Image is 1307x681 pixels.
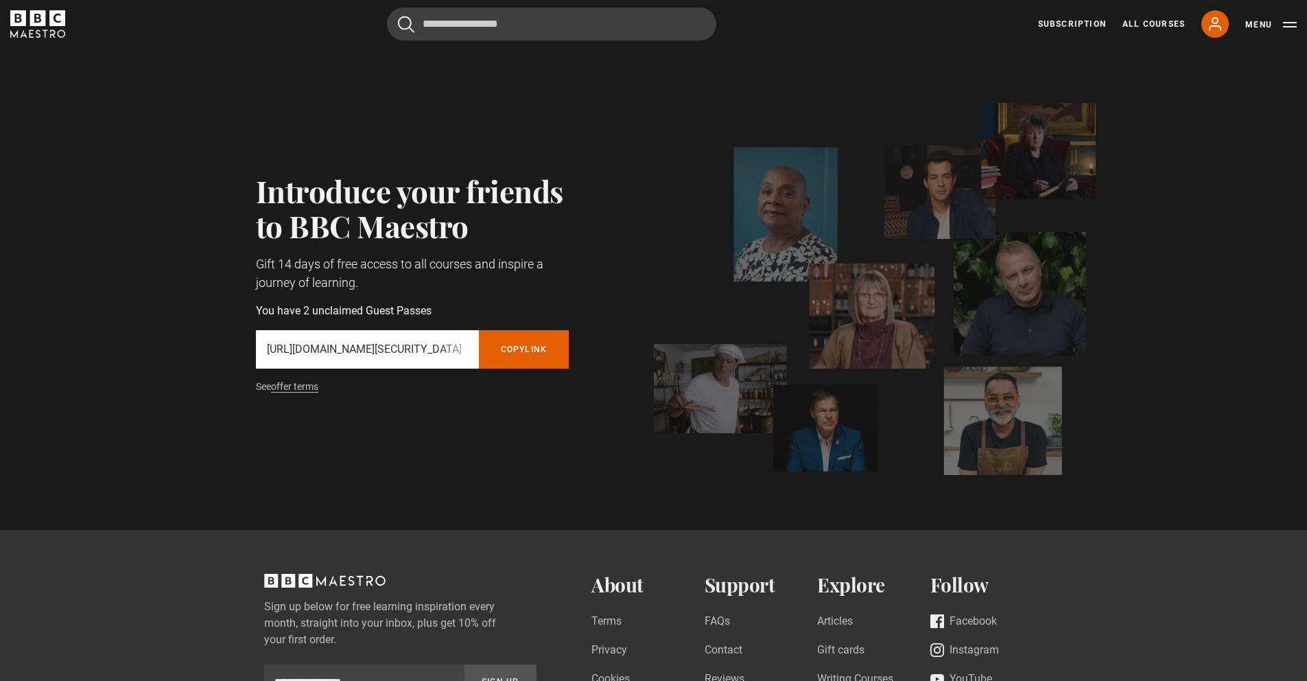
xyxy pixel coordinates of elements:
[930,642,999,660] a: Instagram
[930,613,997,632] a: Facebook
[256,380,569,394] p: See
[398,16,414,33] button: Submit the search query
[705,613,730,632] a: FAQs
[256,173,569,244] h2: Introduce your friends to BBC Maestro
[1122,18,1185,30] a: All Courses
[256,255,569,292] p: Gift 14 days of free access to all courses and inspire a journey of learning.
[591,613,622,632] a: Terms
[930,574,1044,597] h2: Follow
[817,613,853,632] a: Articles
[264,574,386,588] svg: BBC Maestro, back to top
[591,642,627,660] a: Privacy
[10,10,65,38] svg: BBC Maestro
[264,579,386,592] a: BBC Maestro, back to top
[705,642,742,660] a: Contact
[264,599,537,648] label: Sign up below for free learning inspiration every month, straight into your inbox, plus get 10% o...
[1245,18,1297,32] button: Toggle navigation
[817,642,864,660] a: Gift cards
[479,330,569,369] button: Copylink
[817,574,930,597] h2: Explore
[387,8,716,41] input: Search
[1038,18,1106,30] a: Subscription
[705,574,818,597] h2: Support
[256,303,569,319] p: You have 2 unclaimed Guest Passes
[591,574,705,597] h2: About
[267,341,468,358] p: [URL][DOMAIN_NAME][SECURITY_DATA]
[271,381,318,393] a: offer terms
